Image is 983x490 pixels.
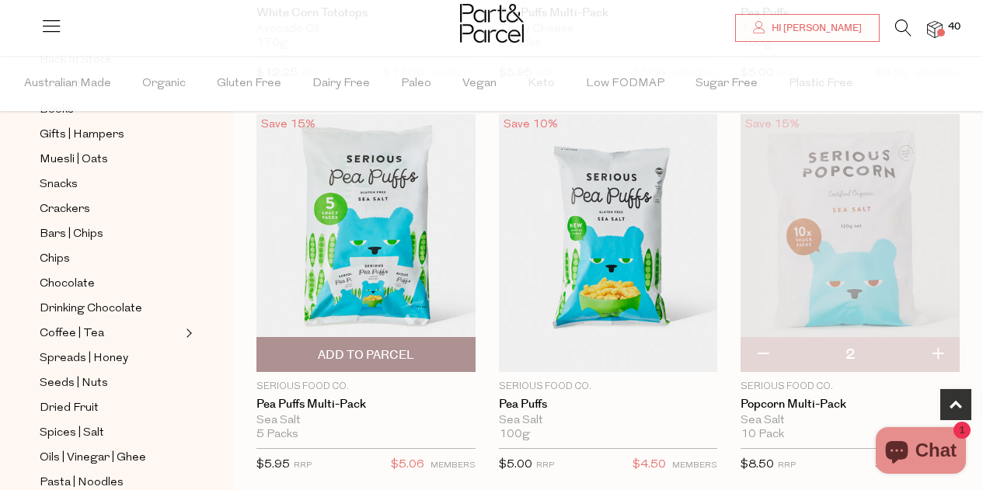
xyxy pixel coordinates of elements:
span: Oils | Vinegar | Ghee [40,449,146,467]
a: Dried Fruit [40,398,181,418]
a: Chocolate [40,274,181,294]
div: Sea Salt [499,414,718,428]
span: Coffee | Tea [40,325,104,343]
img: Pea Puffs [499,114,718,372]
span: Hi [PERSON_NAME] [768,22,862,35]
a: Snacks [40,175,181,194]
span: Drinking Chocolate [40,300,142,318]
span: Spices | Salt [40,424,104,443]
span: Vegan [462,57,497,111]
img: Part&Parcel [460,4,524,43]
small: MEMBERS [672,461,717,470]
span: Add To Parcel [318,347,414,363]
a: Oils | Vinegar | Ghee [40,448,181,467]
span: 5 Packs [256,428,298,442]
a: Pea Puffs [499,398,718,412]
a: Coffee | Tea [40,324,181,343]
span: Muesli | Oats [40,151,108,169]
a: Drinking Chocolate [40,299,181,318]
span: Bars | Chips [40,225,103,244]
div: Save 10% [499,114,563,135]
inbox-online-store-chat: Shopify online store chat [871,427,971,478]
span: Keto [528,57,555,111]
span: $8.50 [741,459,774,471]
span: $5.95 [256,459,290,471]
small: RRP [536,461,554,470]
span: Chips [40,250,70,269]
span: 40 [944,20,964,34]
p: Serious Food Co. [499,380,718,394]
button: Add To Parcel [256,337,476,372]
a: Seeds | Nuts [40,374,181,393]
span: Spreads | Honey [40,349,128,368]
span: $5.00 [499,459,532,471]
a: Gifts | Hampers [40,125,181,144]
span: Organic [142,57,186,111]
button: Expand/Collapse Coffee | Tea [182,324,193,342]
span: Dairy Free [312,57,370,111]
span: Seeds | Nuts [40,374,108,393]
a: Hi [PERSON_NAME] [735,14,880,42]
a: Popcorn Multi-Pack [741,398,960,412]
a: Spices | Salt [40,423,181,443]
img: Pea Puffs Multi-Pack [256,114,476,372]
span: Dried Fruit [40,399,99,418]
small: MEMBERS [430,461,476,470]
div: Save 15% [741,114,804,135]
a: 40 [927,21,943,37]
div: Save 15% [256,114,320,135]
span: Sugar Free [695,57,758,111]
small: RRP [778,461,796,470]
div: Sea Salt [256,414,476,428]
img: Popcorn Multi-Pack [741,114,960,372]
span: 100g [499,428,530,442]
small: RRP [294,461,312,470]
span: Gifts | Hampers [40,126,124,144]
div: Sea Salt [741,414,960,428]
span: Paleo [401,57,431,111]
a: Spreads | Honey [40,349,181,368]
span: Crackers [40,200,90,219]
a: Bars | Chips [40,224,181,244]
a: Muesli | Oats [40,150,181,169]
span: Low FODMAP [586,57,664,111]
span: $5.06 [391,455,424,475]
span: Gluten Free [217,57,281,111]
p: Serious Food Co. [256,380,476,394]
span: Snacks [40,175,78,194]
a: Crackers [40,200,181,219]
span: Plastic Free [789,57,853,111]
span: Australian Made [24,57,111,111]
p: Serious Food Co. [741,380,960,394]
a: Pea Puffs Multi-Pack [256,398,476,412]
span: Chocolate [40,275,95,294]
a: Chips [40,249,181,269]
span: 10 Pack [741,428,784,442]
span: $4.50 [633,455,666,475]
